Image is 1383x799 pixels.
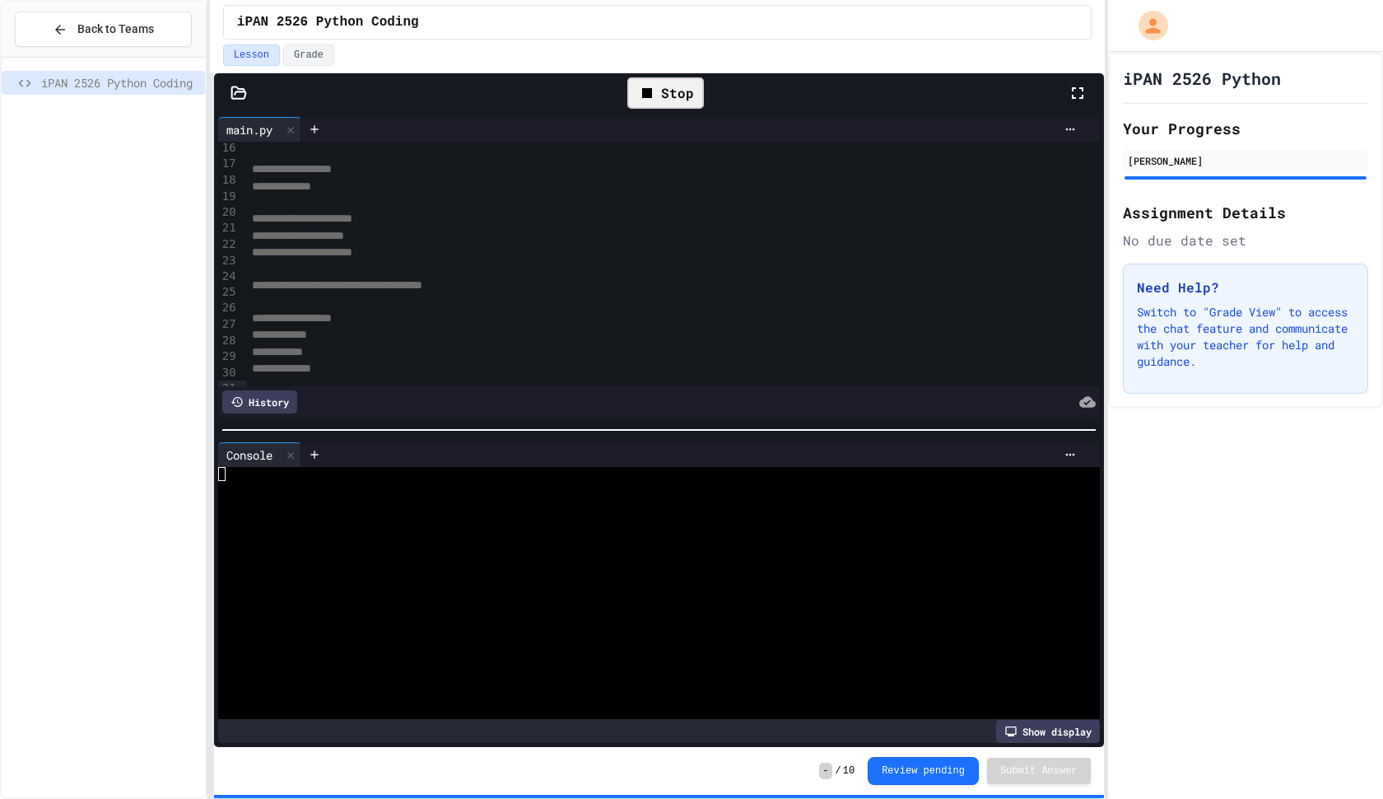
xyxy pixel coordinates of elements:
[627,77,704,109] div: Stop
[218,117,301,142] div: main.py
[987,758,1091,784] button: Submit Answer
[218,381,239,397] div: 31
[218,253,239,269] div: 23
[239,381,247,395] span: Fold line
[843,764,854,778] span: 10
[218,442,301,467] div: Console
[15,12,192,47] button: Back to Teams
[283,44,334,66] button: Grade
[218,172,239,189] div: 18
[77,21,154,38] span: Back to Teams
[223,44,280,66] button: Lesson
[1123,231,1368,250] div: No due date set
[1121,7,1172,44] div: My Account
[222,390,297,414] div: History
[218,333,239,349] div: 28
[218,446,281,464] div: Console
[218,121,281,138] div: main.py
[218,348,239,365] div: 29
[836,764,841,778] span: /
[237,12,419,32] span: iPAN 2526 Python Coding
[218,204,239,221] div: 20
[218,316,239,333] div: 27
[1123,201,1368,224] h2: Assignment Details
[218,156,239,172] div: 17
[1137,278,1354,297] h3: Need Help?
[218,189,239,204] div: 19
[41,74,198,91] span: iPAN 2526 Python Coding
[218,220,239,236] div: 21
[218,140,239,156] div: 16
[1128,153,1363,168] div: [PERSON_NAME]
[996,720,1100,743] div: Show display
[218,300,239,316] div: 26
[218,269,239,285] div: 24
[819,763,831,779] span: -
[218,236,239,253] div: 22
[1137,304,1354,370] p: Switch to "Grade View" to access the chat feature and communicate with your teacher for help and ...
[1123,117,1368,140] h2: Your Progress
[1000,764,1078,778] span: Submit Answer
[218,284,239,300] div: 25
[218,365,239,381] div: 30
[1123,67,1281,90] h1: iPAN 2526 Python
[868,757,979,785] button: Review pending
